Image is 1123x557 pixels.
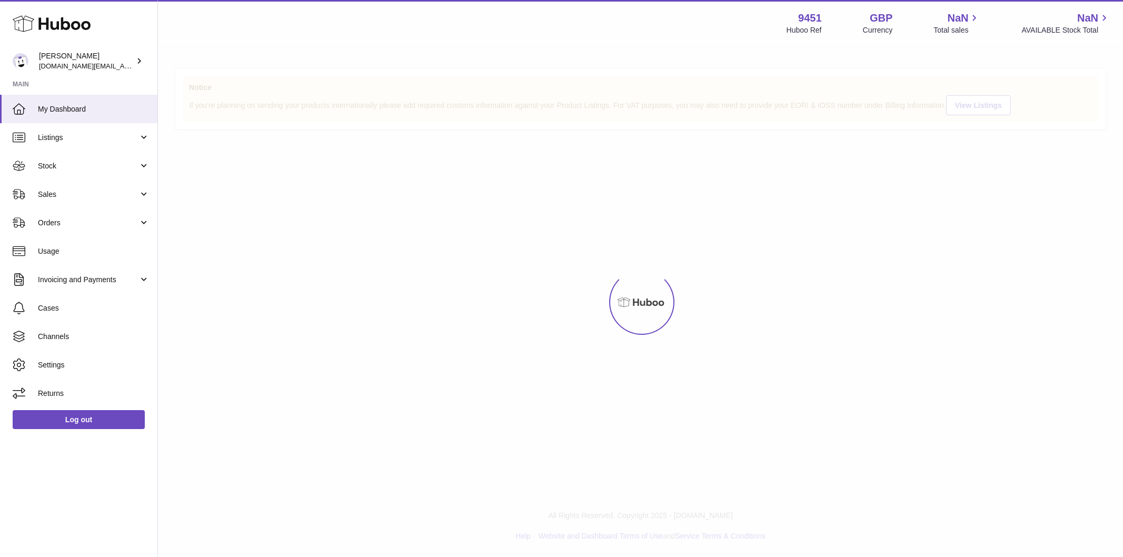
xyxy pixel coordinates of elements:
span: Total sales [933,25,980,35]
img: amir.ch@gmail.com [13,53,28,69]
span: Stock [38,161,138,171]
span: Returns [38,389,150,399]
strong: 9451 [798,11,822,25]
div: Currency [863,25,893,35]
span: [DOMAIN_NAME][EMAIL_ADDRESS][DOMAIN_NAME] [39,62,210,70]
span: AVAILABLE Stock Total [1021,25,1110,35]
a: NaN Total sales [933,11,980,35]
span: Orders [38,218,138,228]
strong: GBP [870,11,892,25]
span: Channels [38,332,150,342]
a: NaN AVAILABLE Stock Total [1021,11,1110,35]
span: NaN [947,11,968,25]
span: Sales [38,190,138,200]
span: My Dashboard [38,104,150,114]
span: Cases [38,303,150,313]
a: Log out [13,410,145,429]
div: [PERSON_NAME] [39,51,134,71]
div: Huboo Ref [787,25,822,35]
span: Listings [38,133,138,143]
span: NaN [1077,11,1098,25]
span: Usage [38,246,150,256]
span: Settings [38,360,150,370]
span: Invoicing and Payments [38,275,138,285]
